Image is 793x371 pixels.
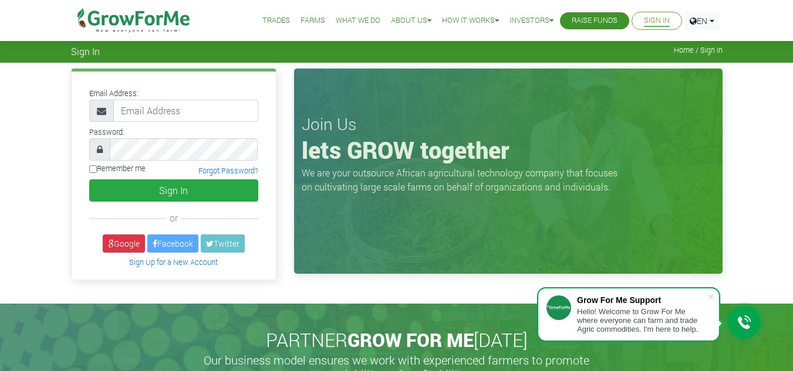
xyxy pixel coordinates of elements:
[103,234,145,253] a: Google
[129,257,218,267] a: Sign Up for a New Account
[198,166,258,175] a: Forgot Password?
[113,100,258,122] input: Email Address
[674,46,723,55] span: Home / Sign In
[391,15,431,27] a: About Us
[577,307,707,333] div: Hello! Welcome to Grow For Me where everyone can farm and trade Agric commodities. I'm here to help.
[572,15,617,27] a: Raise Funds
[684,12,720,30] a: EN
[76,329,718,351] h2: PARTNER [DATE]
[262,15,290,27] a: Trades
[302,114,715,134] h3: Join Us
[302,136,715,164] h1: lets GROW together
[509,15,554,27] a: Investors
[301,15,325,27] a: Farms
[336,15,380,27] a: What We Do
[89,179,258,202] button: Sign In
[89,211,258,225] div: or
[89,165,97,173] input: Remember me
[302,166,625,194] p: We are your outsource African agricultural technology company that focuses on cultivating large s...
[89,163,146,174] label: Remember me
[89,88,139,99] label: Email Address:
[89,127,124,138] label: Password:
[347,327,474,352] span: GROW FOR ME
[71,46,100,57] span: Sign In
[644,15,670,27] a: Sign In
[442,15,499,27] a: How it Works
[577,295,707,305] div: Grow For Me Support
